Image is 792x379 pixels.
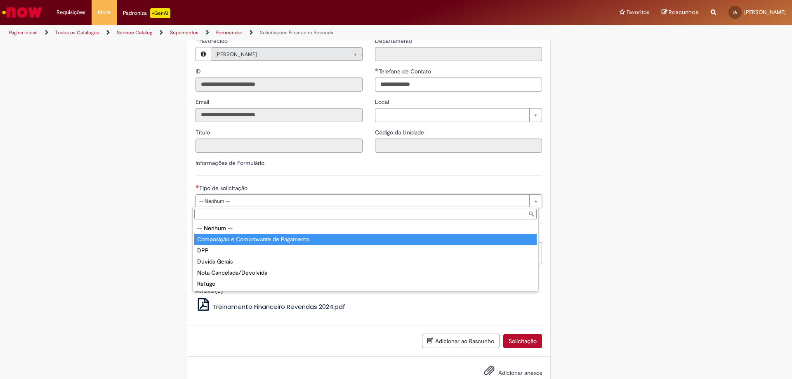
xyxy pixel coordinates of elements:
[194,223,537,234] div: -- Nenhum --
[194,267,537,278] div: Nota Cancelada/Devolvida
[194,245,537,256] div: DPP
[194,234,537,245] div: Composição e Comprovante de Pagamento
[194,256,537,267] div: Dúvida Gerais
[193,221,538,291] ul: Tipo de solicitação
[194,278,537,290] div: Refugo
